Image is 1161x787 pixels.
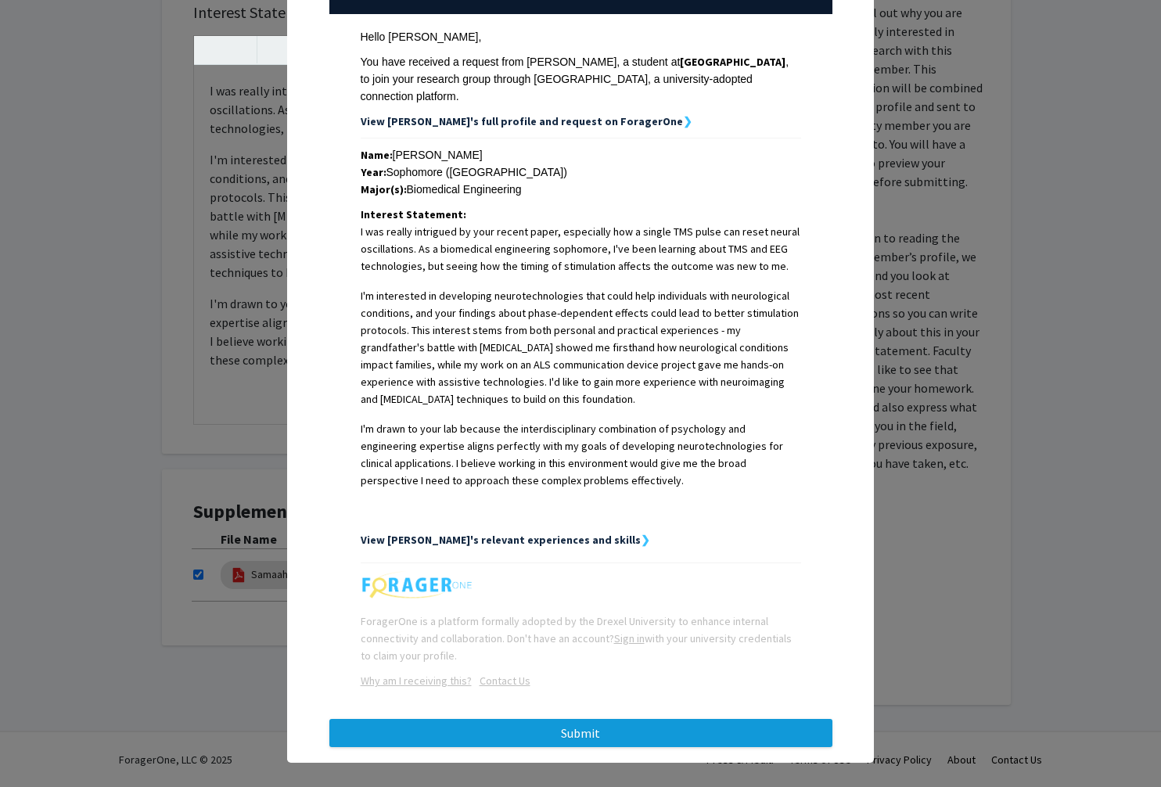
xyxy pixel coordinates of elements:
[329,719,832,747] button: Submit
[361,53,801,105] div: You have received a request from [PERSON_NAME], a student at , to join your research group throug...
[361,146,801,164] div: [PERSON_NAME]
[480,674,530,688] u: Contact Us
[361,148,393,162] strong: Name:
[361,674,472,688] u: Why am I receiving this?
[361,674,472,688] a: Opens in a new tab
[361,207,466,221] strong: Interest Statement:
[361,287,801,408] p: I'm interested in developing neurotechnologies that could help individuals with neurological cond...
[361,533,641,547] strong: View [PERSON_NAME]'s relevant experiences and skills
[361,181,801,198] div: Biomedical Engineering
[361,420,801,489] p: I'm drawn to your lab because the interdisciplinary combination of psychology and engineering exp...
[472,674,530,688] a: Opens in a new tab
[361,182,407,196] strong: Major(s):
[361,223,801,275] p: I was really intrigued by your recent paper, especially how a single TMS pulse can reset neural o...
[680,55,785,69] strong: [GEOGRAPHIC_DATA]
[361,114,683,128] strong: View [PERSON_NAME]'s full profile and request on ForagerOne
[12,717,66,775] iframe: Chat
[361,165,386,179] strong: Year:
[614,631,645,645] a: Sign in
[361,614,792,663] span: ForagerOne is a platform formally adopted by the Drexel University to enhance internal connectivi...
[641,533,650,547] strong: ❯
[361,28,801,45] div: Hello [PERSON_NAME],
[683,114,692,128] strong: ❯
[361,164,801,181] div: Sophomore ([GEOGRAPHIC_DATA])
